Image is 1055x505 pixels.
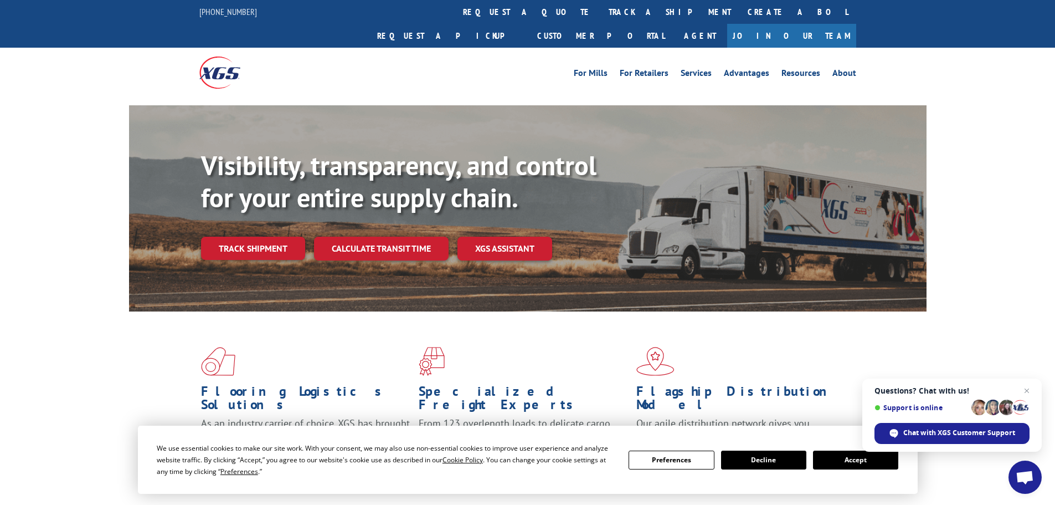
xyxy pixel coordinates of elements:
button: Decline [721,451,806,470]
span: As an industry carrier of choice, XGS has brought innovation and dedication to flooring logistics... [201,417,410,456]
a: For Retailers [620,69,668,81]
span: Support is online [874,404,967,412]
a: Resources [781,69,820,81]
h1: Flooring Logistics Solutions [201,385,410,417]
img: xgs-icon-total-supply-chain-intelligence-red [201,347,235,376]
h1: Flagship Distribution Model [636,385,846,417]
b: Visibility, transparency, and control for your entire supply chain. [201,148,596,215]
a: Calculate transit time [314,237,449,261]
a: About [832,69,856,81]
a: Open chat [1008,461,1042,494]
span: Chat with XGS Customer Support [874,423,1030,444]
div: We use essential cookies to make our site work. With your consent, we may also use non-essential ... [157,442,615,477]
img: xgs-icon-flagship-distribution-model-red [636,347,675,376]
img: xgs-icon-focused-on-flooring-red [419,347,445,376]
a: XGS ASSISTANT [457,237,552,261]
p: From 123 overlength loads to delicate cargo, our experienced staff knows the best way to move you... [419,417,628,466]
button: Accept [813,451,898,470]
a: Track shipment [201,237,305,260]
a: Advantages [724,69,769,81]
h1: Specialized Freight Experts [419,385,628,417]
div: Cookie Consent Prompt [138,426,918,494]
span: Chat with XGS Customer Support [903,428,1015,438]
a: Join Our Team [727,24,856,48]
a: For Mills [574,69,608,81]
span: Questions? Chat with us! [874,386,1030,395]
span: Cookie Policy [442,455,483,465]
a: Agent [673,24,727,48]
a: Request a pickup [369,24,529,48]
span: Our agile distribution network gives you nationwide inventory management on demand. [636,417,840,443]
a: Services [681,69,712,81]
a: Customer Portal [529,24,673,48]
button: Preferences [629,451,714,470]
span: Preferences [220,467,258,476]
a: [PHONE_NUMBER] [199,6,257,17]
